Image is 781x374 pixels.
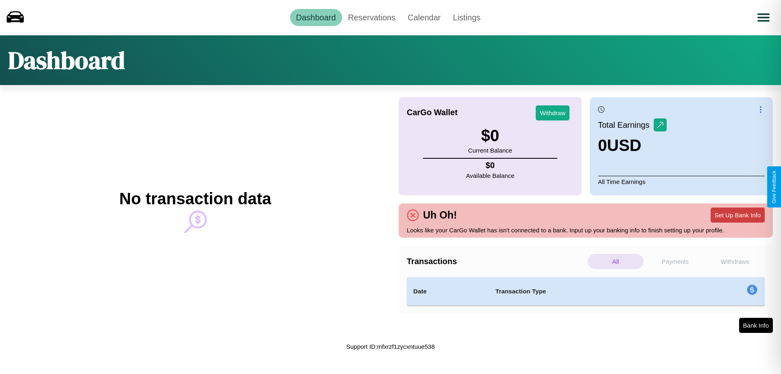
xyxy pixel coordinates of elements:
p: All [588,254,644,269]
h4: $ 0 [466,161,515,170]
table: simple table [407,277,765,306]
p: Withdraws [707,254,763,269]
a: Calendar [401,9,447,26]
h4: Transaction Type [495,287,680,296]
h1: Dashboard [8,44,125,77]
a: Reservations [342,9,402,26]
h4: CarGo Wallet [407,108,458,117]
h3: $ 0 [468,127,512,145]
a: Listings [447,9,486,26]
p: Current Balance [468,145,512,156]
a: Dashboard [290,9,342,26]
p: All Time Earnings [598,176,765,187]
button: Open menu [752,6,775,29]
button: Bank Info [739,318,773,333]
h4: Date [413,287,482,296]
button: Set Up Bank Info [711,208,765,223]
h2: No transaction data [119,190,271,208]
h4: Transactions [407,257,586,266]
h4: Uh Oh! [419,209,461,221]
p: Payments [648,254,703,269]
p: Support ID: mfxrzf1zycxntuue538 [346,341,435,352]
p: Available Balance [466,170,515,181]
h3: 0 USD [598,136,667,155]
button: Withdraw [536,105,569,120]
p: Looks like your CarGo Wallet has isn't connected to a bank. Input up your banking info to finish ... [407,225,765,236]
div: Give Feedback [771,171,777,203]
p: Total Earnings [598,118,654,132]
